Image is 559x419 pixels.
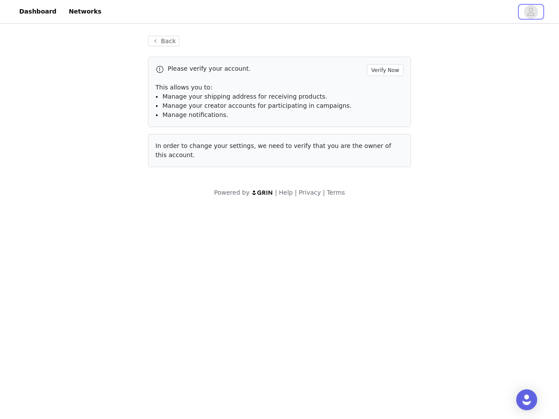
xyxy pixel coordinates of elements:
[367,64,404,76] button: Verify Now
[148,36,179,46] button: Back
[275,189,277,196] span: |
[63,2,107,21] a: Networks
[155,142,391,158] span: In order to change your settings, we need to verify that you are the owner of this account.
[527,5,535,19] div: avatar
[323,189,325,196] span: |
[327,189,345,196] a: Terms
[279,189,293,196] a: Help
[214,189,249,196] span: Powered by
[162,102,352,109] span: Manage your creator accounts for participating in campaigns.
[162,93,327,100] span: Manage your shipping address for receiving products.
[168,64,363,73] p: Please verify your account.
[299,189,321,196] a: Privacy
[155,83,404,92] p: This allows you to:
[162,111,228,118] span: Manage notifications.
[252,190,273,196] img: logo
[14,2,62,21] a: Dashboard
[295,189,297,196] span: |
[516,389,537,410] div: Open Intercom Messenger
